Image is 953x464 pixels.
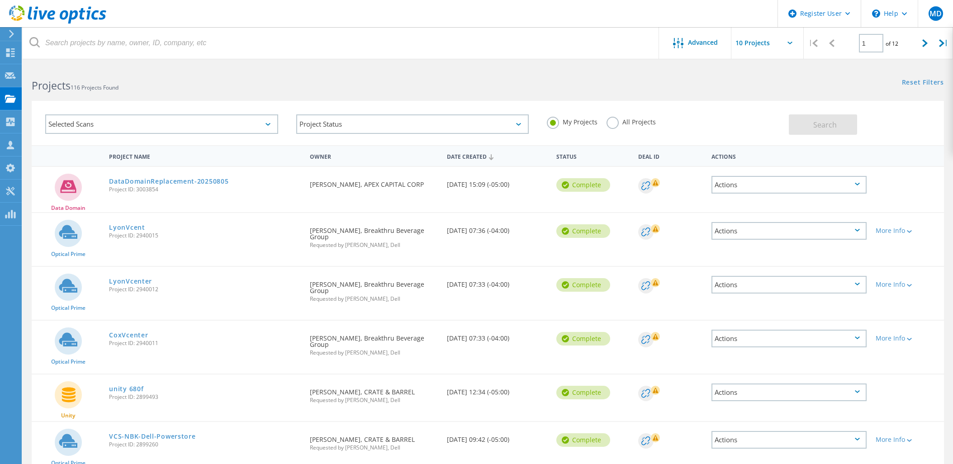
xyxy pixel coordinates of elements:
[109,224,145,231] a: LyonVcent
[442,167,552,197] div: [DATE] 15:09 (-05:00)
[711,384,867,401] div: Actions
[305,267,442,311] div: [PERSON_NAME], Breakthru Beverage Group
[804,27,822,59] div: |
[51,205,85,211] span: Data Domain
[442,321,552,350] div: [DATE] 07:33 (-04:00)
[556,278,610,292] div: Complete
[310,296,438,302] span: Requested by [PERSON_NAME], Dell
[711,276,867,294] div: Actions
[305,147,442,164] div: Owner
[109,187,301,192] span: Project ID: 3003854
[711,176,867,194] div: Actions
[442,422,552,452] div: [DATE] 09:42 (-05:00)
[310,398,438,403] span: Requested by [PERSON_NAME], Dell
[876,227,939,234] div: More Info
[305,213,442,257] div: [PERSON_NAME], Breakthru Beverage Group
[886,40,898,47] span: of 12
[109,394,301,400] span: Project ID: 2899493
[51,251,85,257] span: Optical Prime
[9,19,106,25] a: Live Optics Dashboard
[109,178,228,185] a: DataDomainReplacement-20250805
[929,10,942,17] span: MD
[934,27,953,59] div: |
[442,267,552,297] div: [DATE] 07:33 (-04:00)
[109,442,301,447] span: Project ID: 2899260
[310,445,438,450] span: Requested by [PERSON_NAME], Dell
[711,330,867,347] div: Actions
[547,117,597,125] label: My Projects
[296,114,529,134] div: Project Status
[109,433,195,440] a: VCS-NBK-Dell-Powerstore
[109,332,148,338] a: CoxVcenter
[109,278,152,284] a: LyonVcenter
[711,222,867,240] div: Actions
[51,359,85,365] span: Optical Prime
[688,39,718,46] span: Advanced
[876,335,939,341] div: More Info
[109,386,143,392] a: unity 680f
[109,233,301,238] span: Project ID: 2940015
[442,147,552,165] div: Date Created
[71,84,119,91] span: 116 Projects Found
[310,350,438,355] span: Requested by [PERSON_NAME], Dell
[789,114,857,135] button: Search
[556,386,610,399] div: Complete
[32,78,71,93] b: Projects
[556,433,610,447] div: Complete
[61,413,75,418] span: Unity
[109,341,301,346] span: Project ID: 2940011
[556,332,610,346] div: Complete
[902,79,944,87] a: Reset Filters
[876,436,939,443] div: More Info
[45,114,278,134] div: Selected Scans
[556,178,610,192] div: Complete
[104,147,305,164] div: Project Name
[556,224,610,238] div: Complete
[552,147,634,164] div: Status
[711,431,867,449] div: Actions
[872,9,880,18] svg: \n
[305,422,442,459] div: [PERSON_NAME], CRATE & BARREL
[310,242,438,248] span: Requested by [PERSON_NAME], Dell
[442,213,552,243] div: [DATE] 07:36 (-04:00)
[109,287,301,292] span: Project ID: 2940012
[442,374,552,404] div: [DATE] 12:34 (-05:00)
[634,147,706,164] div: Deal Id
[876,281,939,288] div: More Info
[813,120,837,130] span: Search
[305,321,442,365] div: [PERSON_NAME], Breakthru Beverage Group
[305,167,442,197] div: [PERSON_NAME], APEX CAPITAL CORP
[23,27,659,59] input: Search projects by name, owner, ID, company, etc
[707,147,871,164] div: Actions
[51,305,85,311] span: Optical Prime
[305,374,442,412] div: [PERSON_NAME], CRATE & BARREL
[607,117,656,125] label: All Projects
